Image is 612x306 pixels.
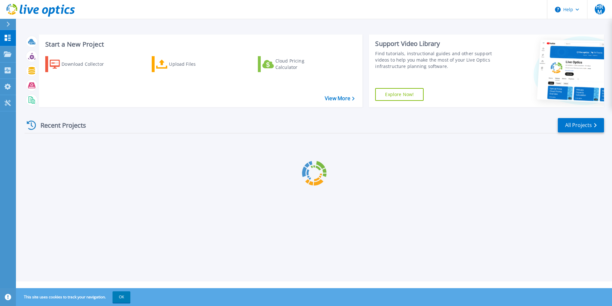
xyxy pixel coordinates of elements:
[258,56,329,72] a: Cloud Pricing Calculator
[375,50,495,70] div: Find tutorials, instructional guides and other support videos to help you make the most of your L...
[45,56,116,72] a: Download Collector
[18,291,130,303] span: This site uses cookies to track your navigation.
[275,58,326,71] div: Cloud Pricing Calculator
[62,58,113,71] div: Download Collector
[169,58,220,71] div: Upload Files
[25,117,95,133] div: Recent Projects
[113,291,130,303] button: OK
[375,88,424,101] a: Explore Now!
[325,95,354,101] a: View More
[152,56,223,72] a: Upload Files
[595,4,605,14] span: HRM
[558,118,604,132] a: All Projects
[45,41,354,48] h3: Start a New Project
[375,40,495,48] div: Support Video Library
